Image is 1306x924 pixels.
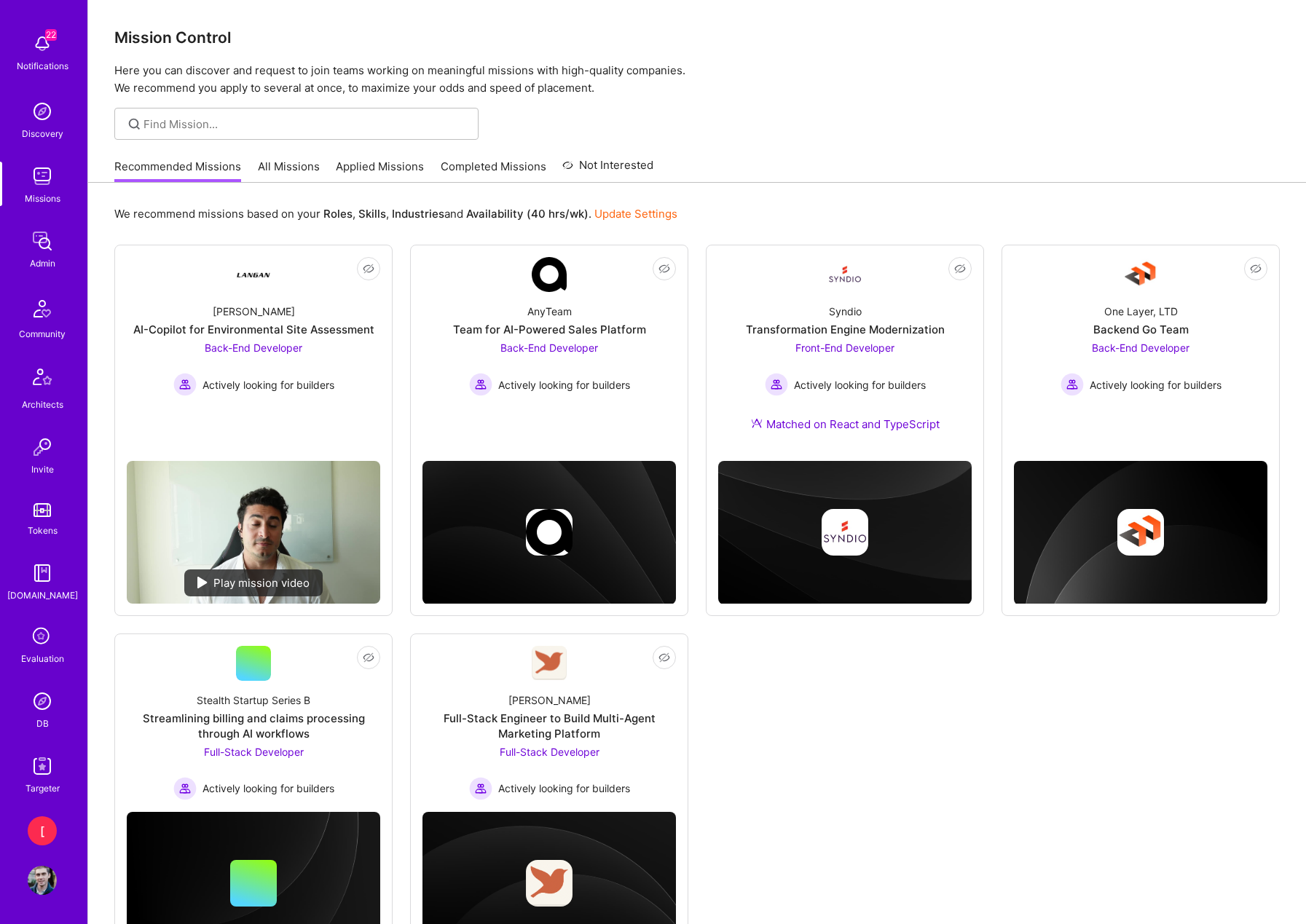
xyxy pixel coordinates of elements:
[19,326,66,341] div: Community
[184,569,323,596] div: Play mission video
[202,377,334,392] span: Actively looking for builders
[28,558,57,588] img: guide book
[28,751,57,781] img: Skill Targeter
[28,816,57,845] div: [
[21,651,64,666] div: Evaluation
[441,159,546,183] a: Completed Missions
[197,692,310,708] div: Stealth Startup Series B
[526,509,573,556] img: Company logo
[498,781,630,796] span: Actively looking for builders
[127,257,380,449] a: Company Logo[PERSON_NAME]AI-Copilot for Environmental Site AssessmentBack-End Developer Actively ...
[28,162,57,191] img: teamwork
[751,416,940,432] div: Matched on React and TypeScript
[392,207,444,221] b: Industries
[1117,509,1164,556] img: Company logo
[114,159,241,183] a: Recommended Missions
[202,781,334,796] span: Actively looking for builders
[422,711,676,741] div: Full-Stack Engineer to Build Multi-Agent Marketing Platform
[28,97,57,126] img: discovery
[336,159,424,183] a: Applied Missions
[827,257,862,292] img: Company Logo
[594,207,677,221] a: Update Settings
[114,206,677,221] p: We recommend missions based on your , , and .
[363,652,374,663] i: icon EyeClosed
[500,746,599,758] span: Full-Stack Developer
[28,433,57,462] img: Invite
[25,362,60,397] img: Architects
[562,157,653,183] a: Not Interested
[25,291,60,326] img: Community
[1014,461,1267,604] img: cover
[527,304,572,319] div: AnyTeam
[658,652,670,663] i: icon EyeClosed
[114,28,1280,47] h3: Mission Control
[658,263,670,275] i: icon EyeClosed
[45,29,57,41] span: 22
[24,816,60,845] a: [
[25,781,60,796] div: Targeter
[751,417,763,429] img: Ateam Purple Icon
[36,716,49,731] div: DB
[1093,322,1189,337] div: Backend Go Team
[127,711,380,741] div: Streamlining billing and claims processing through AI workflows
[31,462,54,477] div: Invite
[28,623,56,651] i: icon SelectionTeam
[24,866,60,895] a: User Avatar
[28,687,57,716] img: Admin Search
[173,777,197,800] img: Actively looking for builders
[526,860,573,907] img: Company logo
[22,126,63,141] div: Discovery
[236,257,271,292] img: Company Logo
[453,322,646,337] div: Team for AI-Powered Sales Platform
[532,257,567,292] img: Company Logo
[1104,304,1178,319] div: One Layer, LTD
[822,509,868,556] img: Company logo
[954,263,966,275] i: icon EyeClosed
[25,191,60,206] div: Missions
[422,461,676,604] img: cover
[127,461,380,604] img: No Mission
[28,226,57,256] img: admin teamwork
[34,503,51,517] img: tokens
[363,263,374,275] i: icon EyeClosed
[765,373,788,396] img: Actively looking for builders
[746,322,945,337] div: Transformation Engine Modernization
[795,341,894,354] span: Front-End Developer
[173,373,197,396] img: Actively looking for builders
[794,377,926,392] span: Actively looking for builders
[466,207,589,221] b: Availability (40 hrs/wk)
[1014,257,1267,425] a: Company LogoOne Layer, LTDBackend Go TeamBack-End Developer Actively looking for buildersActively...
[1061,373,1084,396] img: Actively looking for builders
[114,62,1280,97] p: Here you can discover and request to join teams working on meaningful missions with high-quality ...
[258,159,320,183] a: All Missions
[1250,263,1262,275] i: icon EyeClosed
[127,646,380,800] a: Stealth Startup Series BStreamlining billing and claims processing through AI workflowsFull-Stack...
[126,116,143,133] i: icon SearchGrey
[829,304,862,319] div: Syndio
[7,588,78,603] div: [DOMAIN_NAME]
[718,461,972,604] img: cover
[22,397,63,412] div: Architects
[28,523,58,538] div: Tokens
[508,692,591,708] div: [PERSON_NAME]
[1092,341,1189,354] span: Back-End Developer
[718,257,972,449] a: Company LogoSyndioTransformation Engine ModernizationFront-End Developer Actively looking for bui...
[323,207,353,221] b: Roles
[1123,257,1158,292] img: Company Logo
[422,646,676,800] a: Company Logo[PERSON_NAME]Full-Stack Engineer to Build Multi-Agent Marketing PlatformFull-Stack De...
[469,777,492,800] img: Actively looking for builders
[30,256,55,271] div: Admin
[358,207,386,221] b: Skills
[204,746,304,758] span: Full-Stack Developer
[532,646,567,680] img: Company Logo
[498,377,630,392] span: Actively looking for builders
[17,58,68,74] div: Notifications
[500,341,598,354] span: Back-End Developer
[133,322,374,337] div: AI-Copilot for Environmental Site Assessment
[1090,377,1222,392] span: Actively looking for builders
[28,866,57,895] img: User Avatar
[213,304,295,319] div: [PERSON_NAME]
[422,257,676,425] a: Company LogoAnyTeamTeam for AI-Powered Sales PlatformBack-End Developer Actively looking for buil...
[28,29,57,58] img: bell
[197,577,208,588] img: play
